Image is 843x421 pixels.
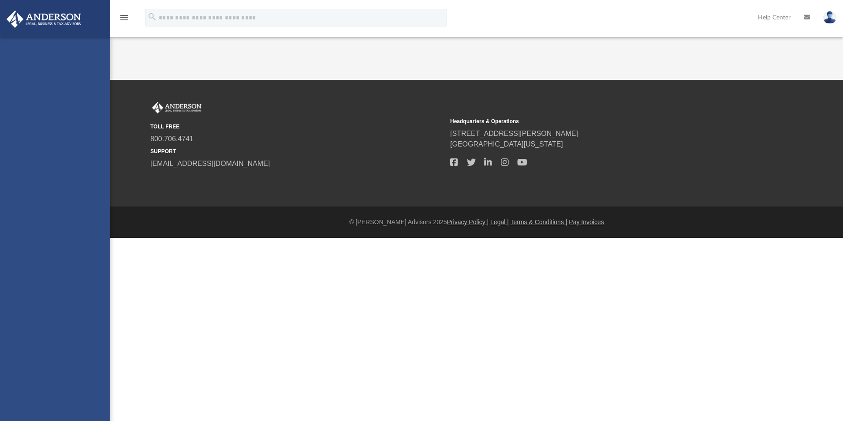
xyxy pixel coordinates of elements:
a: menu [119,17,130,23]
div: © [PERSON_NAME] Advisors 2025 [110,218,843,227]
small: Headquarters & Operations [450,117,744,125]
small: TOLL FREE [150,123,444,131]
img: Anderson Advisors Platinum Portal [4,11,84,28]
i: menu [119,12,130,23]
a: 800.706.4741 [150,135,194,143]
i: search [147,12,157,22]
a: Pay Invoices [569,218,604,226]
a: [STREET_ADDRESS][PERSON_NAME] [450,130,578,137]
a: Legal | [490,218,509,226]
a: Terms & Conditions | [511,218,567,226]
img: User Pic [823,11,836,24]
a: [GEOGRAPHIC_DATA][US_STATE] [450,140,563,148]
a: Privacy Policy | [447,218,489,226]
small: SUPPORT [150,147,444,155]
a: [EMAIL_ADDRESS][DOMAIN_NAME] [150,160,270,167]
img: Anderson Advisors Platinum Portal [150,102,203,113]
